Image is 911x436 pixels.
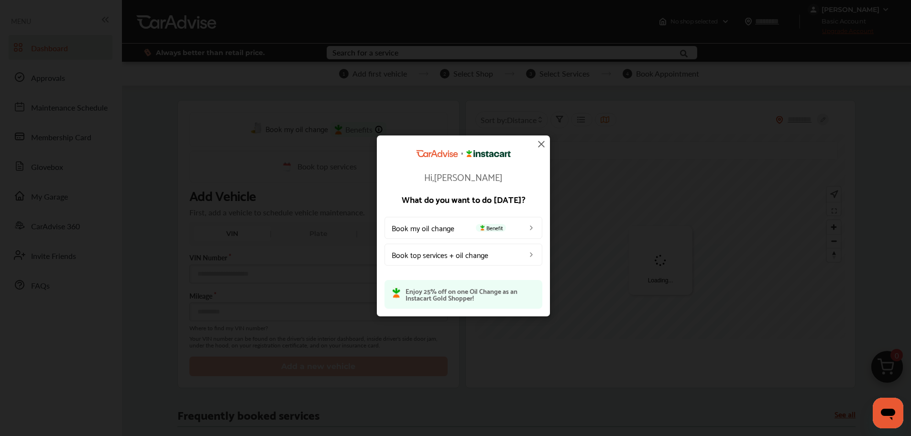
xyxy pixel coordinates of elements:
img: instacart-icon.73bd83c2.svg [392,287,401,298]
a: Book top services + oil change [384,243,542,265]
img: CarAdvise Instacart Logo [416,150,511,157]
p: Enjoy 25% off on one Oil Change as an Instacart Gold Shopper! [406,287,535,301]
img: close-icon.a004319c.svg [536,138,547,150]
img: left_arrow_icon.0f472efe.svg [527,250,535,258]
img: left_arrow_icon.0f472efe.svg [527,224,535,231]
p: What do you want to do [DATE]? [384,194,542,203]
iframe: Button to launch messaging window [873,398,903,428]
p: Hi, [PERSON_NAME] [384,171,542,181]
span: Benefit [476,224,506,231]
img: instacart-icon.73bd83c2.svg [479,224,486,230]
a: Book my oil changeBenefit [384,216,542,238]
